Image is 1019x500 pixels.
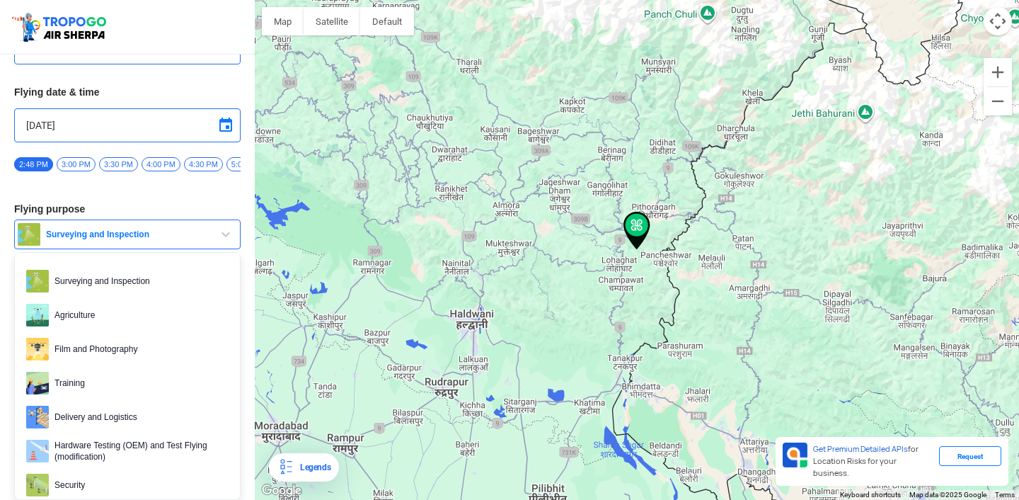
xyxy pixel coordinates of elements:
button: Zoom out [984,87,1012,115]
img: film.png [26,338,49,360]
img: survey.png [18,223,40,246]
img: Premium APIs [783,443,807,467]
span: Security [49,474,229,496]
button: Zoom in [984,58,1012,86]
button: Show street map [262,7,304,35]
span: 3:00 PM [57,157,96,171]
div: for Location Risks for your business. [807,443,939,480]
button: Show satellite imagery [304,7,360,35]
span: Agriculture [49,304,229,326]
span: Surveying and Inspection [40,229,217,240]
img: Legends [277,459,294,476]
span: Delivery and Logistics [49,406,229,428]
img: training.png [26,372,49,394]
h3: Flying date & time [14,87,241,97]
span: Training [49,372,229,394]
a: Open this area in Google Maps (opens a new window) [258,482,305,500]
span: Hardware Testing (OEM) and Test Flying (modification) [49,440,229,462]
div: Request [939,446,1001,466]
ul: Surveying and Inspection [14,252,241,500]
span: Film and Photography [49,338,229,360]
span: 4:30 PM [184,157,223,171]
span: 2:48 PM [14,157,53,171]
button: Map camera controls [984,7,1012,35]
span: 5:00 PM [226,157,265,171]
span: Surveying and Inspection [49,270,229,292]
a: Terms [995,491,1015,499]
img: survey.png [26,270,49,292]
img: agri.png [26,304,49,326]
img: ic_tgdronemaps.svg [11,11,111,43]
button: Surveying and Inspection [14,220,241,249]
img: ic_hardwaretesting.png [26,440,49,462]
span: Get Premium Detailed APIs [813,444,908,454]
button: Keyboard shortcuts [840,490,901,500]
div: Legends [294,459,330,476]
span: 4:00 PM [142,157,180,171]
span: Map data ©2025 Google [909,491,986,499]
input: Select Date [26,117,229,134]
h3: Flying purpose [14,204,241,214]
img: Google [258,482,305,500]
span: 3:30 PM [99,157,138,171]
img: delivery.png [26,406,49,428]
img: security.png [26,474,49,496]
